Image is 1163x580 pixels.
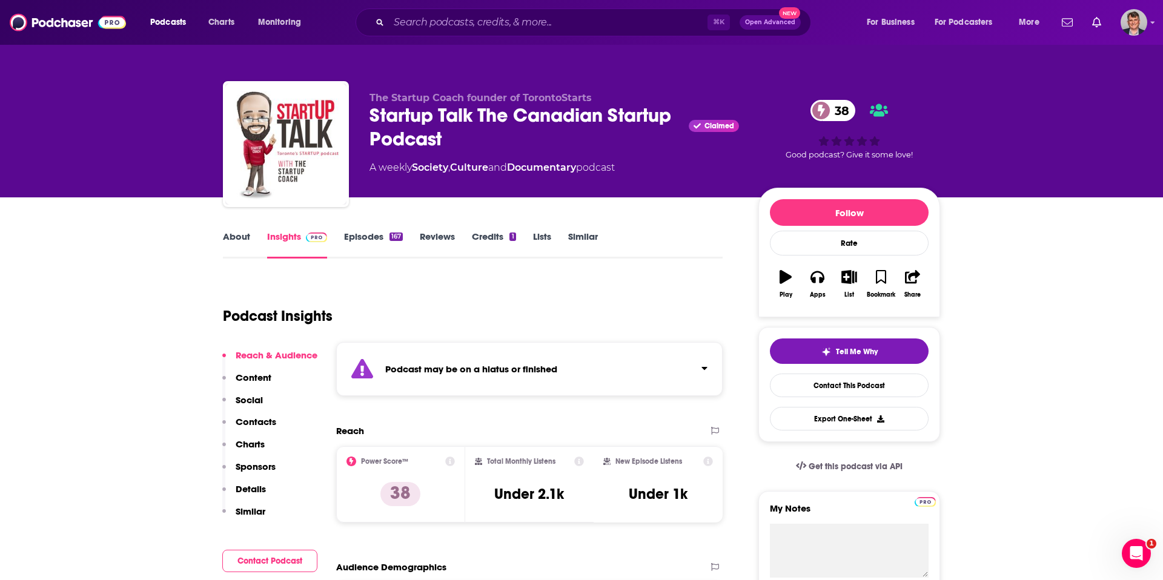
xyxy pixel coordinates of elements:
img: Podchaser Pro [915,497,936,507]
h3: Under 2.1k [494,485,564,503]
h3: Under 1k [629,485,688,503]
span: Charts [208,14,234,31]
div: Play [780,291,792,298]
button: Follow [770,199,929,226]
button: Similar [222,506,265,528]
a: Charts [200,13,242,32]
a: Society [412,162,448,173]
button: open menu [927,13,1010,32]
div: Apps [810,291,826,298]
p: Details [236,483,266,495]
h2: Reach [336,425,364,437]
div: Rate [770,231,929,255]
button: Open AdvancedNew [740,15,801,30]
span: For Podcasters [935,14,993,31]
span: Open Advanced [745,19,795,25]
span: For Business [867,14,915,31]
div: 1 [509,232,515,241]
p: Sponsors [236,461,276,472]
strong: Podcast may be on a hiatus or finished [385,363,557,375]
a: Show notifications dropdown [1087,12,1106,33]
span: Claimed [704,123,734,129]
span: 38 [823,100,855,121]
a: Culture [450,162,488,173]
div: Search podcasts, credits, & more... [367,8,823,36]
span: and [488,162,507,173]
a: 38 [810,100,855,121]
div: List [844,291,854,298]
img: Startup Talk The Canadian Startup Podcast [225,84,346,205]
span: The Startup Coach founder of TorontoStarts [369,92,592,104]
p: 38 [380,482,420,506]
img: User Profile [1121,9,1147,36]
span: Monitoring [258,14,301,31]
span: Tell Me Why [836,347,878,357]
button: Bookmark [865,262,896,306]
a: Episodes167 [344,231,403,259]
button: Social [222,394,263,417]
button: Show profile menu [1121,9,1147,36]
h2: Audience Demographics [336,561,446,573]
div: 167 [389,232,403,241]
button: List [833,262,865,306]
button: Contact Podcast [222,550,317,572]
button: Content [222,372,271,394]
p: Reach & Audience [236,349,317,361]
a: Credits1 [472,231,515,259]
img: Podchaser Pro [306,232,327,242]
a: Get this podcast via API [786,452,912,481]
button: Export One-Sheet [770,407,929,430]
div: A weekly podcast [369,160,615,175]
span: , [448,162,450,173]
span: Get this podcast via API [809,461,903,472]
a: Similar [568,231,598,259]
button: Sponsors [222,461,276,483]
button: Reach & Audience [222,349,317,372]
iframe: Intercom live chat [1122,539,1151,568]
button: open menu [1010,13,1055,32]
div: Share [904,291,921,298]
button: open menu [250,13,317,32]
h2: New Episode Listens [615,457,682,466]
h1: Podcast Insights [223,307,333,325]
span: New [779,7,801,19]
button: Contacts [222,416,276,438]
img: Podchaser - Follow, Share and Rate Podcasts [10,11,126,34]
input: Search podcasts, credits, & more... [389,13,707,32]
a: Contact This Podcast [770,374,929,397]
a: Reviews [420,231,455,259]
button: open menu [142,13,202,32]
span: More [1019,14,1039,31]
span: 1 [1147,539,1156,549]
section: Click to expand status details [336,342,723,396]
p: Social [236,394,263,406]
p: Similar [236,506,265,517]
button: open menu [858,13,930,32]
a: Pro website [915,495,936,507]
a: Show notifications dropdown [1057,12,1078,33]
div: 38Good podcast? Give it some love! [758,92,940,167]
h2: Power Score™ [361,457,408,466]
button: tell me why sparkleTell Me Why [770,338,929,364]
div: Bookmark [867,291,895,298]
button: Details [222,483,266,506]
button: Charts [222,438,265,461]
a: About [223,231,250,259]
button: Play [770,262,801,306]
a: InsightsPodchaser Pro [267,231,327,259]
img: tell me why sparkle [821,347,831,357]
button: Apps [801,262,833,306]
span: Logged in as AndyShane [1121,9,1147,36]
span: ⌘ K [707,15,730,30]
h2: Total Monthly Listens [487,457,555,466]
p: Content [236,372,271,383]
a: Documentary [507,162,576,173]
a: Lists [533,231,551,259]
label: My Notes [770,503,929,524]
p: Contacts [236,416,276,427]
span: Good podcast? Give it some love! [786,150,913,159]
button: Share [897,262,929,306]
span: Podcasts [150,14,186,31]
